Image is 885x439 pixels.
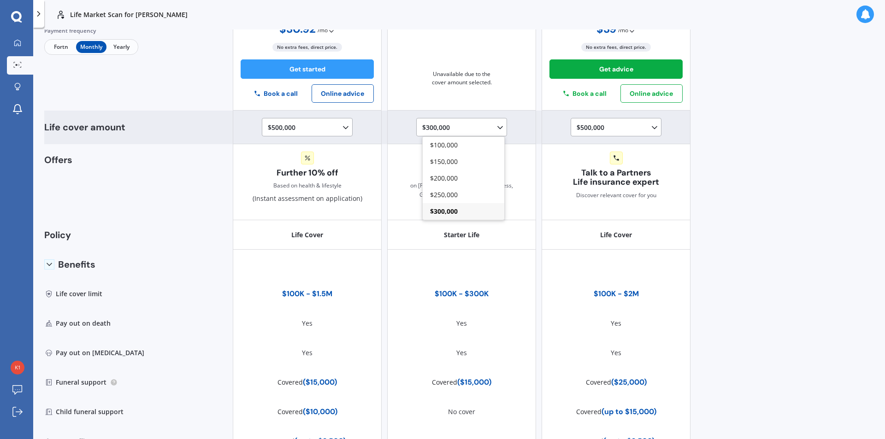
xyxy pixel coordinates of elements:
img: Pay out on death [44,319,53,328]
div: Yes [302,348,313,357]
div: Starter Life [387,220,536,250]
span: Covered [277,407,303,416]
span: No extra fees, direct price. [272,43,342,52]
div: Life Cover [542,220,690,250]
img: Child funeral support [44,407,53,416]
p: Life Market Scan for [PERSON_NAME] [70,10,188,19]
span: Discover relevant cover for you [576,191,656,200]
span: on [PERSON_NAME], Jetts, Snap, Fitness, Garmin, Samsung and more with [395,181,528,199]
div: Child funeral support [44,397,145,427]
span: $300,000 [430,207,458,216]
span: / mo [318,26,328,35]
img: Life cover limit [44,289,53,299]
div: $100K - $1.5M [282,289,332,299]
span: Covered [576,407,602,416]
span: Covered [277,378,303,386]
span: Unavailable due to the cover amount selected. [416,70,508,87]
span: Yearly [106,41,136,53]
button: Get advice [549,59,683,79]
img: life.f720d6a2d7cdcd3ad642.svg [55,9,66,20]
span: $250,000 [430,190,458,199]
div: Pay out on [MEDICAL_DATA] [44,338,145,368]
span: Further 10% off [277,168,338,178]
div: $500,000 [577,122,659,133]
div: Yes [611,319,621,328]
img: Pay out on terminal illness [44,348,53,357]
div: ($15,000) [432,378,491,387]
button: Online advice [312,84,374,103]
div: ($25,000) [586,378,647,387]
div: $500,000 [268,122,350,133]
span: Fortn [46,41,76,53]
div: ($10,000) [277,407,337,416]
div: Payment frequency [44,26,138,35]
img: Funeral support [44,378,53,387]
div: Policy [44,220,145,250]
div: Yes [456,348,467,357]
span: $ 30.92 [279,23,316,35]
span: Covered [586,378,611,386]
button: Book a call [549,86,620,101]
div: $100K - $2M [594,289,639,299]
span: / mo [618,26,628,35]
div: Yes [456,319,467,328]
img: 2b27e75b403416d922ffecb4d02789a2 [11,361,24,375]
div: Offers [44,155,145,221]
div: Life cover limit [44,279,145,309]
span: $150,000 [430,157,458,166]
div: ($15,000) [277,378,337,387]
div: Pay out on death [44,309,145,338]
div: Benefits [44,250,145,279]
div: Funeral support [44,368,145,397]
button: Online advice [620,84,683,103]
div: Based on health & lifestyle [273,181,342,190]
div: Yes [611,348,621,357]
span: No extra fees, direct price. [581,43,651,52]
span: $100,000 [430,140,458,149]
span: $ 39 [596,23,616,35]
span: Monthly [76,41,106,53]
div: $100K - $300K [435,289,489,299]
div: Life Cover [233,220,382,250]
div: (Instant assessment on application) [253,152,362,204]
div: Life cover amount [44,111,145,144]
div: (up to $15,000) [576,407,656,416]
div: No cover [448,407,475,416]
div: $300,000 [422,122,505,133]
span: $200,000 [430,174,458,182]
span: Talk to a Partners Life insurance expert [549,168,683,187]
span: Covered [432,378,457,386]
div: Yes [302,319,313,328]
button: Book a call [241,86,312,101]
button: Get started [241,59,374,79]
